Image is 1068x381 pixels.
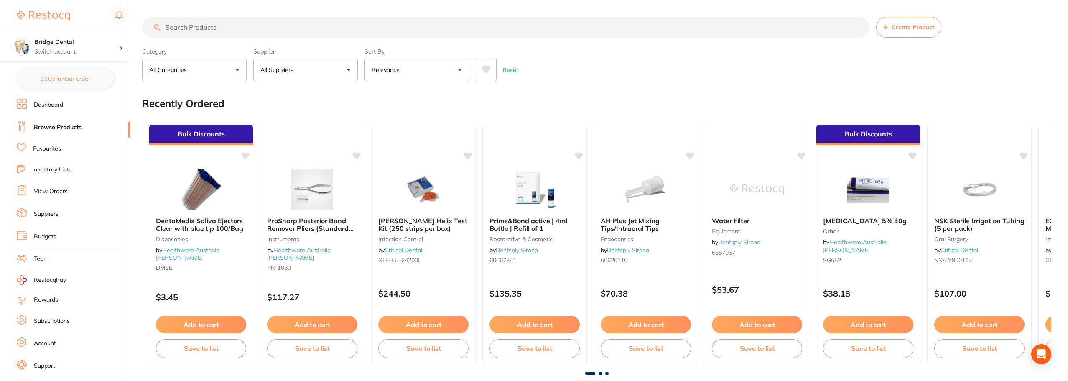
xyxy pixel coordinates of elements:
b: Water Filter [712,217,802,225]
img: Water Filter [730,169,784,210]
b: Emla 5% 30g [823,217,913,225]
small: PR-1050 [267,264,357,271]
button: Save to list [489,339,580,358]
small: 6387067 [712,249,802,256]
span: by [712,238,760,246]
a: Dashboard [34,101,63,109]
a: Inventory Lists [32,166,71,174]
label: Category [142,48,247,55]
a: Support [34,362,55,370]
small: restorative & cosmetic [489,236,580,243]
a: Account [34,339,56,348]
button: Save to list [823,339,913,358]
button: Add to cart [156,316,246,333]
p: $70.38 [601,289,691,298]
button: All Suppliers [253,59,358,81]
a: Healthware Australia [PERSON_NAME] [823,238,887,253]
p: $38.18 [823,289,913,298]
a: View Orders [34,187,68,196]
span: RestocqPay [34,276,66,284]
span: by [934,246,978,254]
a: Browse Products [34,123,82,132]
b: AH Plus Jet Mixing Tips/Intraoral Tips [601,217,691,233]
img: NSK Sterile Irrigation Tubing (5 per pack) [952,169,1007,210]
a: Suppliers [34,210,59,218]
small: endodontics [601,236,691,243]
a: Dentsply Sirona [718,238,760,246]
img: Browne Helix Test Kit (250 strips per box) [396,169,451,210]
b: Browne Helix Test Kit (250 strips per box) [378,217,469,233]
label: Sort By [364,48,469,55]
label: Supplier [253,48,358,55]
span: by [489,246,538,254]
span: by [156,246,219,261]
small: STE-EU-242005 [378,257,469,263]
button: Save to list [934,339,1025,358]
button: $0.00 in your order [17,69,113,89]
small: equipment [712,228,802,235]
button: Add to cart [267,316,357,333]
button: Add to cart [378,316,469,333]
button: Add to cart [934,316,1025,333]
button: Add to cart [712,316,802,333]
img: Prime&Bond active | 4ml Bottle | Refill of 1 [507,169,562,210]
a: Dentsply Sirona [496,246,538,254]
p: $53.67 [712,285,802,294]
p: $3.45 [156,292,246,302]
img: AH Plus Jet Mixing Tips/Intraoral Tips [619,169,673,210]
button: Reset [500,59,521,81]
a: Favourites [33,145,61,153]
div: Bulk Discounts [149,125,253,145]
button: Add to cart [601,316,691,333]
img: Bridge Dental [13,38,30,55]
img: Emla 5% 30g [841,169,895,210]
button: All Categories [142,59,247,81]
h4: Bridge Dental [34,38,119,46]
small: infection control [378,236,469,243]
button: Create Product [876,17,941,38]
span: by [823,238,887,253]
div: Bulk Discounts [816,125,920,145]
p: Switch account [34,48,119,56]
span: by [601,246,649,254]
a: RestocqPay [17,275,66,285]
small: NSK-Y900113 [934,257,1025,263]
a: Critical Dental [941,246,978,254]
button: Relevance [364,59,469,81]
p: Relevance [372,66,403,74]
img: DentaMedix Saliva Ejectors Clear with blue tip 100/Bag [174,169,228,210]
img: RestocqPay [17,275,27,285]
b: Prime&Bond active | 4ml Bottle | Refill of 1 [489,217,580,233]
small: other [823,228,913,235]
span: by [378,246,422,254]
span: Create Product [892,24,934,31]
small: oral surgery [934,236,1025,243]
a: Rewards [34,296,58,304]
small: Disposables [156,236,246,243]
a: Team [34,255,48,263]
button: Save to list [156,339,246,358]
p: All Suppliers [260,66,297,74]
button: Save to list [267,339,357,358]
button: Save to list [601,339,691,358]
small: DMSE [156,264,246,271]
p: $135.35 [489,289,580,298]
b: ProSharp Posterior Band Remover Pliers (Standard Beak) - Standard handle [267,217,357,233]
b: DentaMedix Saliva Ejectors Clear with blue tip 100/Bag [156,217,246,233]
a: Healthware Australia [PERSON_NAME] [156,246,219,261]
p: $244.50 [378,289,469,298]
a: Subscriptions [34,317,70,325]
p: All Categories [149,66,190,74]
b: NSK Sterile Irrigation Tubing (5 per pack) [934,217,1025,233]
button: Save to list [378,339,469,358]
a: Dentsply Sirona [607,246,649,254]
small: SG652 [823,257,913,263]
a: Healthware Australia [PERSON_NAME] [267,246,331,261]
p: $107.00 [934,289,1025,298]
div: Open Intercom Messenger [1031,344,1051,364]
h2: Recently Ordered [142,98,224,110]
button: Save to list [712,339,802,358]
small: 60620116 [601,257,691,263]
button: Add to cart [489,316,580,333]
a: Restocq Logo [17,6,70,26]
